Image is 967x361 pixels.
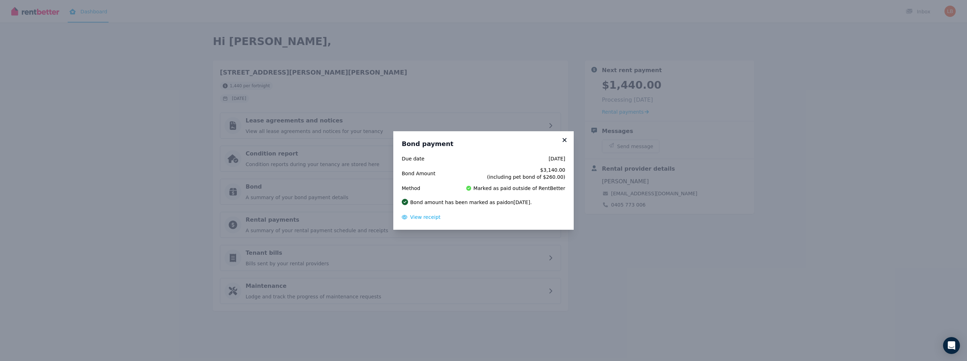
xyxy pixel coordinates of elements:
p: Bond amount has been marked as paid on [DATE] . [410,199,532,206]
span: [DATE] [455,155,565,162]
h3: Bond payment [402,140,565,148]
span: Method [402,185,451,192]
span: Bond Amount [402,170,451,177]
button: View receipt [402,214,441,221]
div: Open Intercom Messenger [943,337,960,354]
span: Due date [402,155,451,162]
span: Marked as paid outside of RentBetter [473,185,565,192]
span: $3,140.00 (including pet bond of $260.00) [455,166,565,180]
span: View receipt [410,214,441,220]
